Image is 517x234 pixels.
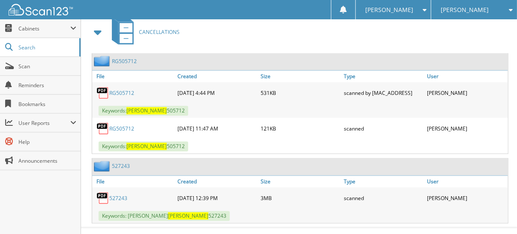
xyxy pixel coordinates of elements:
div: 531KB [258,85,342,102]
a: Type [342,176,425,188]
a: Type [342,71,425,82]
div: [PERSON_NAME] [425,120,508,137]
span: Keywords: 505712 [99,142,188,152]
span: [PERSON_NAME] [168,213,208,220]
span: Keywords: [PERSON_NAME] 527243 [99,211,230,221]
a: 527243 [112,163,130,170]
span: Announcements [18,157,76,164]
div: [PERSON_NAME] [425,85,508,102]
span: [PERSON_NAME] [441,7,489,12]
iframe: Chat Widget [474,193,517,234]
a: RG505712 [112,58,137,65]
div: [DATE] 4:44 PM [175,85,258,102]
span: Bookmarks [18,100,76,108]
span: Reminders [18,82,76,89]
div: scanned [342,120,425,137]
span: [PERSON_NAME] [126,143,167,150]
a: Created [175,71,258,82]
img: PDF.png [96,87,109,100]
img: PDF.png [96,192,109,205]
a: File [92,176,175,188]
a: User [425,71,508,82]
span: [PERSON_NAME] [365,7,413,12]
span: Search [18,44,75,51]
div: 121KB [258,120,342,137]
div: scanned by [MAC_ADDRESS] [342,85,425,102]
span: Scan [18,63,76,70]
div: [PERSON_NAME] [425,190,508,207]
span: Keywords: 505712 [99,106,188,116]
span: Cabinets [18,25,70,32]
a: RG505712 [109,90,134,97]
div: 3MB [258,190,342,207]
a: CANCELLATIONS [107,15,180,49]
span: Help [18,138,76,146]
div: [DATE] 12:39 PM [175,190,258,207]
span: CANCELLATIONS [139,28,180,36]
a: Size [258,71,342,82]
span: User Reports [18,119,70,127]
a: 527243 [109,195,127,202]
img: folder2.png [94,56,112,67]
a: RG505712 [109,125,134,133]
a: Created [175,176,258,188]
span: [PERSON_NAME] [126,107,167,115]
a: User [425,176,508,188]
img: scan123-logo-white.svg [9,4,73,15]
a: File [92,71,175,82]
img: PDF.png [96,122,109,135]
div: [DATE] 11:47 AM [175,120,258,137]
img: folder2.png [94,161,112,172]
a: Size [258,176,342,188]
div: scanned [342,190,425,207]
